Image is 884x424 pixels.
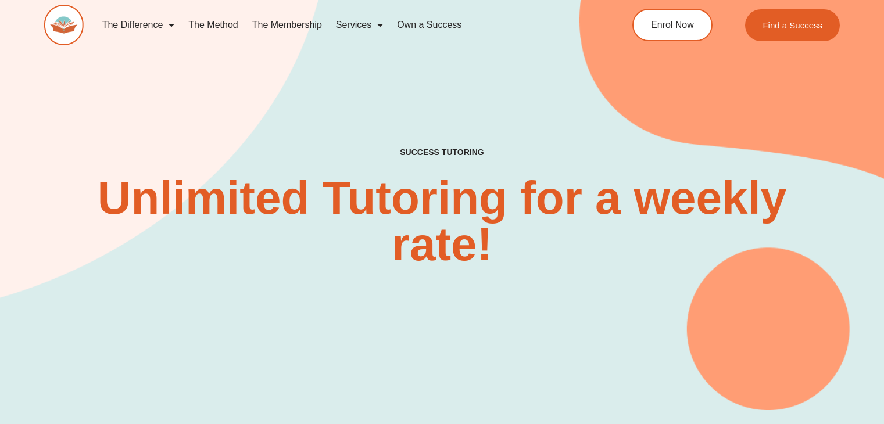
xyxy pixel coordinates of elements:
[96,175,788,268] h2: Unlimited Tutoring for a weekly rate!
[763,21,822,30] span: Find a Success
[181,12,245,38] a: The Method
[390,12,468,38] a: Own a Success
[632,9,713,41] a: Enrol Now
[245,12,329,38] a: The Membership
[95,12,182,38] a: The Difference
[745,9,840,41] a: Find a Success
[95,12,587,38] nav: Menu
[329,12,390,38] a: Services
[651,20,694,30] span: Enrol Now
[324,148,560,157] h4: SUCCESS TUTORING​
